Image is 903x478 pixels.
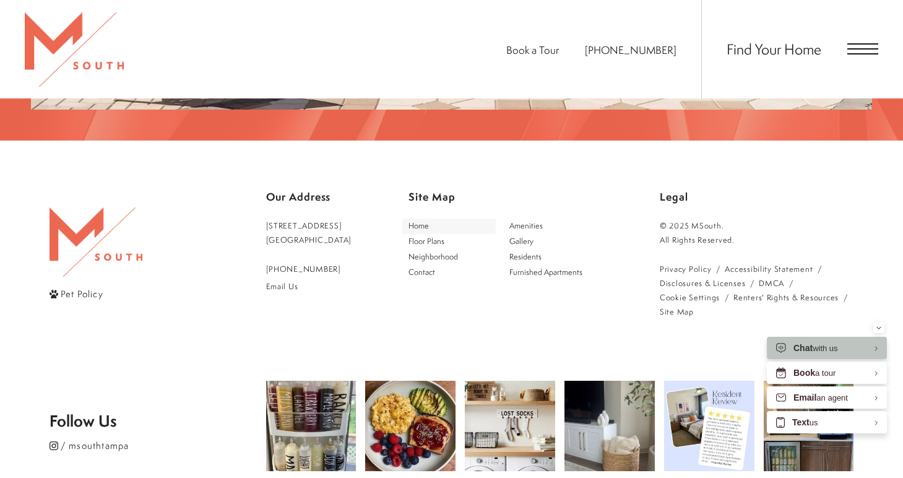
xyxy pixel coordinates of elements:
a: Email Us [266,279,352,293]
a: Go to Floor Plans [402,234,496,250]
p: Our Address [266,186,352,209]
a: Greystar DMCA policy [759,276,784,290]
a: Go to Neighborhood [402,250,496,265]
span: Pet Policy [61,287,103,300]
img: Laundry day just got a little more organized! 🧦✨ A 'lost sock' station keeps those solo socks in ... [465,381,555,471]
span: [PHONE_NUMBER] [585,43,676,57]
img: Happy National Coffee Day!! Come get a cup. #msouthtampa #nationalcoffeday #tistheseason #coffeeo... [764,381,854,471]
a: Get Directions to 5110 South Manhattan Avenue Tampa, FL 33611 [266,219,352,247]
a: Go to Furnished Apartments (opens in a new tab) [503,265,597,280]
a: Cookie Settings [660,290,720,305]
button: Open Menu [847,43,878,54]
img: Keeping it clean and convenient! 🍶💡 Labeled squeeze bottles make condiments easy to grab and keep... [266,381,356,471]
p: Site Map [408,186,603,209]
a: Greystar privacy policy [660,262,711,276]
span: Residents [509,251,542,262]
span: Neighborhood [408,251,458,262]
span: [PHONE_NUMBER] [266,264,341,274]
span: Gallery [509,236,534,246]
a: Accessibility Statement [725,262,813,276]
a: Go to Contact [402,265,496,280]
span: / msouthtampa [61,439,129,452]
p: © 2025 MSouth. [660,219,854,233]
p: All Rights Reserved. [660,233,854,247]
img: MSouth [25,12,124,87]
span: Floor Plans [408,236,444,246]
img: Keep your blankets organized and your space stylish! 🧺 A simple basket brings both function and w... [564,381,655,471]
a: Go to Gallery [503,234,597,250]
span: Contact [408,267,435,277]
a: Website Site Map [660,305,694,319]
div: Main [402,219,597,280]
img: Breakfast is the most important meal of the day! 🥞☕ Start your morning off right with something d... [365,381,456,471]
p: Follow Us [50,414,266,428]
a: Follow msouthtampa on Instagram [50,437,266,453]
a: Go to Amenities [503,219,597,234]
a: Go to Residents [503,250,597,265]
a: Go to Home [402,219,496,234]
p: Legal [660,186,854,209]
a: Local and State Disclosures and License Information [660,276,745,290]
span: Furnished Apartments [509,267,582,277]
img: MSouth [50,207,142,277]
span: Amenities [509,220,543,231]
a: Book a Tour [506,43,559,57]
a: Call Us at 813-570-8014 [585,43,676,57]
span: Home [408,220,429,231]
a: Renters' Rights & Resources [733,290,839,305]
a: Call Us [266,262,352,276]
a: Find Your Home [727,39,821,59]
img: Come see what all the hype is about! Get your new home today! #msouthtampa #movenow #thankful #be... [664,381,754,471]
